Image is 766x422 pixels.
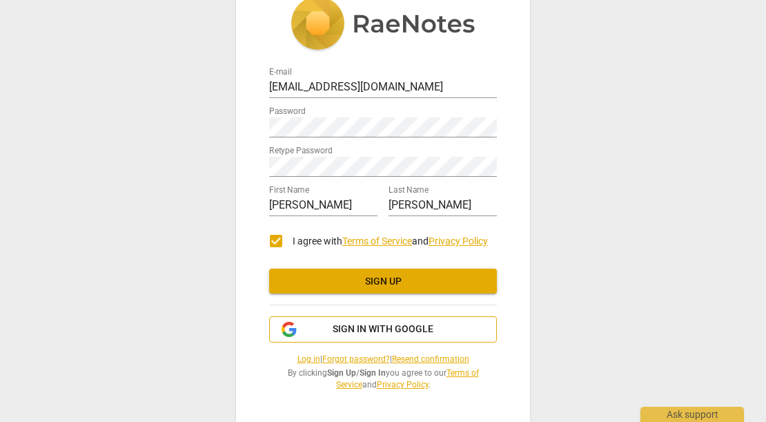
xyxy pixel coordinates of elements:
a: Log in [297,354,320,364]
span: Sign in with Google [333,323,433,336]
label: E-mail [269,68,292,77]
span: By clicking / you agree to our and . [269,367,497,390]
a: Terms of Service [342,236,412,247]
a: Terms of Service [336,368,479,390]
a: Privacy Policy [429,236,488,247]
label: Password [269,108,306,116]
a: Resend confirmation [392,354,469,364]
label: First Name [269,186,309,195]
span: | | [269,354,497,365]
span: Sign up [280,275,486,289]
button: Sign in with Google [269,316,497,343]
label: Last Name [389,186,429,195]
button: Sign up [269,269,497,294]
b: Sign In [360,368,386,378]
a: Forgot password? [322,354,390,364]
label: Retype Password [269,147,333,155]
span: I agree with and [293,236,488,247]
b: Sign Up [327,368,356,378]
div: Ask support [640,407,744,422]
a: Privacy Policy [377,380,429,390]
